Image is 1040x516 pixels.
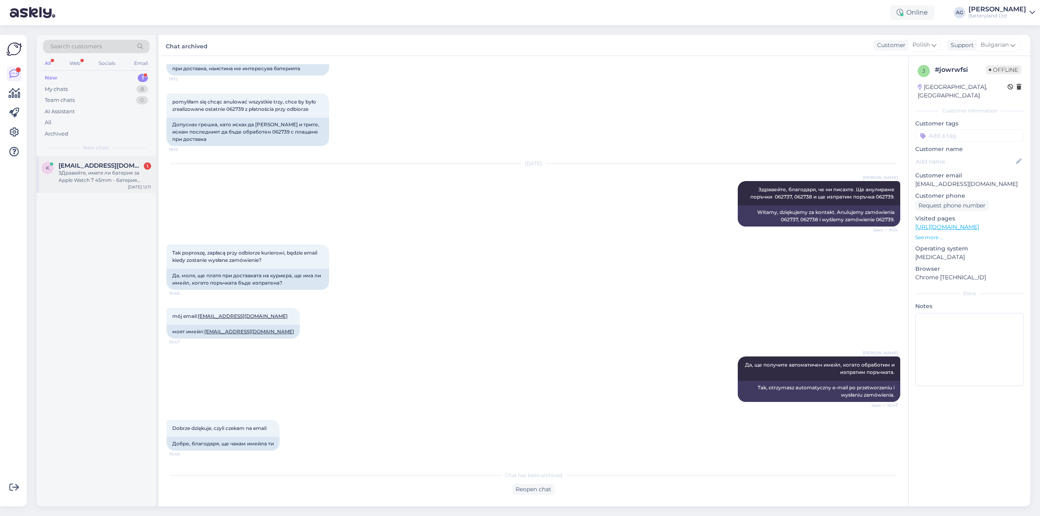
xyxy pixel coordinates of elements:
p: Visited pages [915,214,1024,223]
p: Customer email [915,171,1024,180]
input: Add name [916,157,1014,166]
a: [PERSON_NAME]Batteryland Ltd [968,6,1035,19]
div: Witamy, dziękujemy za kontakt. Anulujemy zamówienia 062737, 062738 i wyślemy zamówienie 062739. [738,205,900,227]
span: Здравейте, благодаря, че ни писахте. Ще анулираме поръчки 062737, 062738 и ще изпратим поръчка 06... [750,186,896,200]
p: Customer name [915,145,1024,153]
div: Team chats [45,96,75,104]
img: Askly Logo [6,41,22,57]
div: 1 [138,74,148,82]
p: Customer phone [915,192,1024,200]
div: Customer information [915,107,1024,114]
span: pomyliłam się chcąc anulować wszystkie trzy, chce by było zrealizowane ostatnie 062739 z płatnośc... [172,99,317,112]
div: [DATE] 12:11 [128,184,151,190]
div: Да, моля, ще платя при доставката на куриера, ще има ли имейл, когато поръчката бъде изпратена? [167,269,329,290]
div: Online [890,5,934,20]
span: Да, ще получите автоматичен имейл, когато обработим и изпратим поръчката. [745,362,896,375]
p: Browser [915,265,1024,273]
div: Request phone number [915,200,989,211]
p: Customer tags [915,119,1024,128]
div: [DATE] [167,160,900,167]
input: Add a tag [915,130,1024,142]
div: Reopen chat [512,484,555,495]
div: Customer [874,41,906,50]
div: Archived [45,130,68,138]
span: [PERSON_NAME] [863,350,898,356]
div: но поръчка 062739 искам да бъде обработена с плащане при доставка, наистина ме интересува батерията [167,54,329,76]
span: 10:48 [169,451,199,457]
div: All [43,58,52,69]
div: New [45,74,57,82]
span: [PERSON_NAME] [863,175,898,181]
span: 10:46 [169,290,199,296]
p: Chrome [TECHNICAL_ID] [915,273,1024,282]
div: Batteryland Ltd [968,13,1026,19]
a: [URL][DOMAIN_NAME] [915,223,979,231]
p: [EMAIL_ADDRESS][DOMAIN_NAME] [915,180,1024,188]
a: [EMAIL_ADDRESS][DOMAIN_NAME] [204,328,294,335]
span: Tak poproszę, zapłacą przy odbiorze kurierowi, będzie email kiedy zostanie wysłane zamówienie? [172,250,318,263]
span: k [46,165,50,171]
div: My chats [45,85,68,93]
div: AI Assistant [45,108,75,116]
span: Bulgarian [981,41,1009,50]
span: 10:47 [169,339,199,345]
div: [PERSON_NAME] [968,6,1026,13]
span: 19:12 [169,76,199,82]
span: j [923,68,925,74]
div: Tak, otrzymasz automatyczny e-mail po przetworzeniu i wysłaniu zamówienia. [738,381,900,402]
div: 0 [136,96,148,104]
div: ЗДравейте, имате ли батерия за Apple Watch 7 45mm - батерия A2552 ? [58,169,151,184]
span: Offline [986,65,1021,74]
span: Seen ✓ 10:47 [867,402,898,408]
a: [EMAIL_ADDRESS][DOMAIN_NAME] [198,313,288,319]
div: Email [132,58,149,69]
div: моят имейл: [167,325,300,339]
div: Web [68,58,82,69]
div: Support [947,41,974,50]
p: Notes [915,302,1024,311]
div: Socials [97,58,117,69]
p: See more ... [915,234,1024,241]
div: # jowrwfsi [935,65,986,75]
div: [GEOGRAPHIC_DATA], [GEOGRAPHIC_DATA] [918,83,1007,100]
div: Добре, благодаря, ще чакам имейла ти [167,437,279,451]
span: karakerezow@abv.bg [58,162,143,169]
span: Search customers [50,42,102,51]
span: 19:13 [169,147,199,153]
span: mój email: [172,313,288,319]
span: Dobrze dziękuje, czyli czekam na email [172,425,266,431]
div: Extra [915,290,1024,297]
div: AG [954,7,965,18]
p: [MEDICAL_DATA] [915,253,1024,261]
span: Seen ✓ 9:04 [867,227,898,233]
div: All [45,119,52,127]
span: New chats [83,144,109,151]
div: 8 [136,85,148,93]
span: Chat has been archived [505,472,562,479]
div: Допуснах грешка, като исках да [PERSON_NAME] и трите, искам последният да бъде обработен 062739 с... [167,118,329,146]
div: 1 [144,162,151,170]
label: Chat archived [166,40,208,51]
span: Polish [912,41,930,50]
p: Operating system [915,244,1024,253]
